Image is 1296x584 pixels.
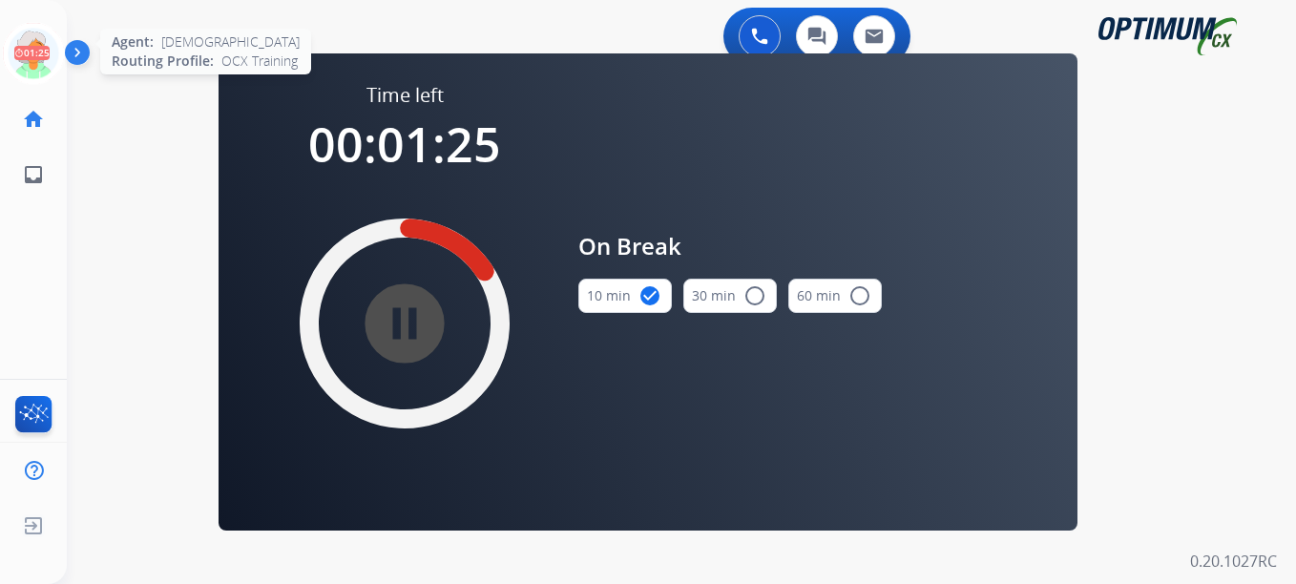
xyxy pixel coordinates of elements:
button: 60 min [788,279,882,313]
span: OCX Training [221,52,298,71]
mat-icon: pause_circle_filled [393,312,416,335]
span: Time left [366,82,444,109]
button: 10 min [578,279,672,313]
mat-icon: inbox [22,163,45,186]
button: 30 min [683,279,777,313]
mat-icon: check_circle [638,284,661,307]
span: On Break [578,229,882,263]
span: Agent: [112,32,154,52]
span: [DEMOGRAPHIC_DATA] [161,32,300,52]
mat-icon: radio_button_unchecked [743,284,766,307]
span: Routing Profile: [112,52,214,71]
span: 00:01:25 [308,112,501,177]
mat-icon: radio_button_unchecked [848,284,871,307]
p: 0.20.1027RC [1190,550,1277,573]
mat-icon: home [22,108,45,131]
